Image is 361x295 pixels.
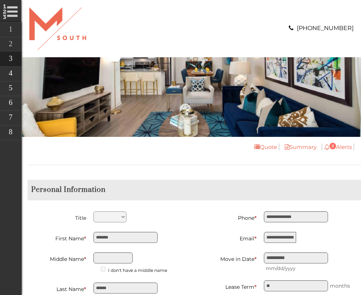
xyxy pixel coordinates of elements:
[198,232,257,243] label: Email
[329,143,336,149] span: 2
[101,267,106,272] input: I don't have a middle name
[22,57,361,137] img: A living room with a blue couch and a television on the wall.
[249,143,279,150] a: Quote
[198,280,257,292] label: Lease Term
[93,211,126,222] select: Title
[27,252,86,264] label: Middle Name
[27,283,86,294] label: Last Name
[297,25,354,32] a: [PHONE_NUMBER]
[279,143,318,150] a: Summary
[198,252,257,264] label: Move in Date
[108,267,167,273] small: I don't have a middle name
[93,232,158,243] input: first name
[264,252,328,263] input: Move in date, please enter date in the format of two digits month slash two digits day slash four...
[264,232,296,243] input: email
[29,25,86,32] a: Logo
[27,185,361,194] h2: Personal Information
[27,232,86,243] label: First Name
[93,283,158,294] input: last name
[198,211,257,223] label: Phone
[264,211,328,222] input: phone number
[264,263,361,273] span: mm/dd/yyyy
[322,143,354,150] a: 2Alerts
[93,252,133,263] input: middle name
[29,7,86,50] img: A graphic with a red M and the word SOUTH.
[22,57,361,137] div: banner
[27,211,86,223] label: Title
[328,281,350,291] label: months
